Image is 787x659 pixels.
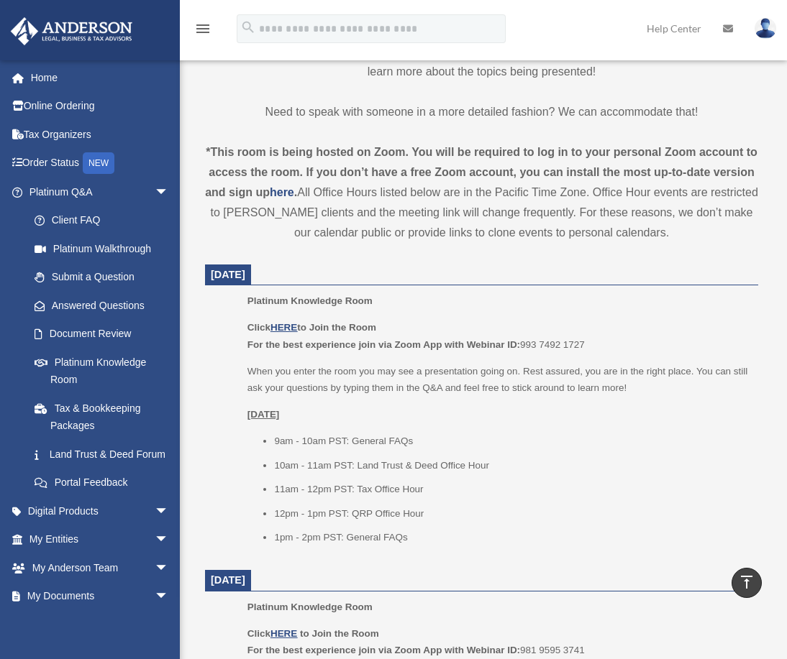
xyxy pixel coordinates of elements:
[20,234,191,263] a: Platinum Walkthrough
[10,92,191,121] a: Online Ordering
[20,206,191,235] a: Client FAQ
[300,628,379,639] b: to Join the Room
[205,142,758,243] div: All Office Hours listed below are in the Pacific Time Zone. Office Hour events are restricted to ...
[10,553,191,582] a: My Anderson Teamarrow_drop_down
[10,149,191,178] a: Order StatusNEW
[10,610,191,639] a: Online Learningarrow_drop_down
[155,525,183,555] span: arrow_drop_down
[20,263,191,292] a: Submit a Question
[10,525,191,554] a: My Entitiesarrow_drop_down
[247,295,373,306] span: Platinum Knowledge Room
[194,25,211,37] a: menu
[10,178,191,206] a: Platinum Q&Aarrow_drop_down
[20,291,191,320] a: Answered Questions
[205,102,758,122] p: Need to speak with someone in a more detailed fashion? We can accommodate that!
[155,582,183,612] span: arrow_drop_down
[155,178,183,207] span: arrow_drop_down
[247,339,520,350] b: For the best experience join via Zoom App with Webinar ID:
[274,505,748,522] li: 12pm - 1pm PST: QRP Office Hour
[274,529,748,546] li: 1pm - 2pm PST: General FAQs
[240,19,256,35] i: search
[247,322,376,333] b: Click to Join the Room
[10,63,191,92] a: Home
[247,628,300,639] b: Click
[294,186,297,198] strong: .
[155,610,183,640] span: arrow_drop_down
[270,322,297,333] a: HERE
[155,497,183,526] span: arrow_drop_down
[732,568,762,598] a: vertical_align_top
[20,440,191,469] a: Land Trust & Deed Forum
[211,269,245,280] span: [DATE]
[205,146,758,198] strong: *This room is being hosted on Zoom. You will be required to log in to your personal Zoom account ...
[274,457,748,474] li: 10am - 11am PST: Land Trust & Deed Office Hour
[247,363,748,397] p: When you enter the room you may see a presentation going on. Rest assured, you are in the right p...
[270,186,294,198] a: here
[247,319,748,353] p: 993 7492 1727
[247,409,280,420] u: [DATE]
[247,645,520,655] b: For the best experience join via Zoom App with Webinar ID:
[247,602,373,612] span: Platinum Knowledge Room
[20,469,191,497] a: Portal Feedback
[194,20,211,37] i: menu
[10,497,191,525] a: Digital Productsarrow_drop_down
[211,574,245,586] span: [DATE]
[83,152,114,174] div: NEW
[274,433,748,450] li: 9am - 10am PST: General FAQs
[755,18,776,39] img: User Pic
[10,582,191,611] a: My Documentsarrow_drop_down
[738,573,755,591] i: vertical_align_top
[155,553,183,583] span: arrow_drop_down
[20,320,191,349] a: Document Review
[10,120,191,149] a: Tax Organizers
[270,628,297,639] a: HERE
[274,481,748,498] li: 11am - 12pm PST: Tax Office Hour
[20,348,183,394] a: Platinum Knowledge Room
[20,394,191,440] a: Tax & Bookkeeping Packages
[6,17,137,45] img: Anderson Advisors Platinum Portal
[247,625,748,659] p: 981 9595 3741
